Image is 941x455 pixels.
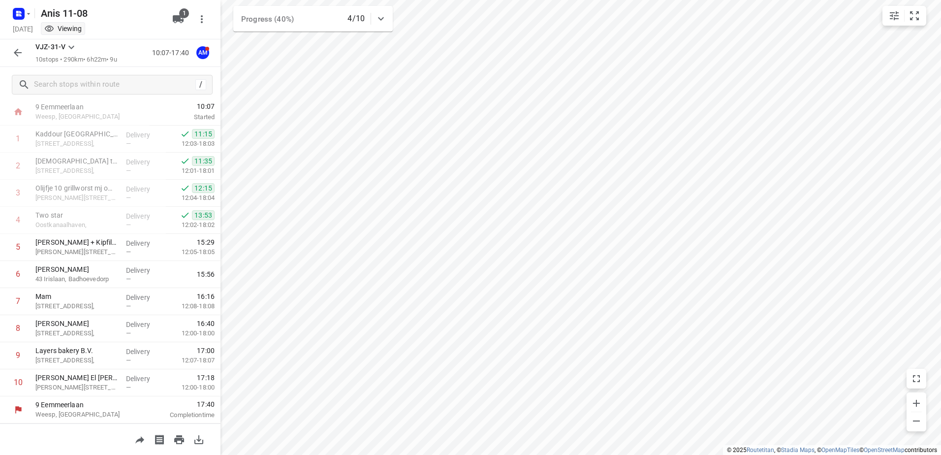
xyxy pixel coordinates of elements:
[34,77,195,93] input: Search stops within route
[166,328,215,338] p: 12:00-18:00
[44,24,82,33] div: You are currently in view mode. To make any changes, go to edit project.
[126,184,162,194] p: Delivery
[166,356,215,365] p: 12:07-18:07
[35,193,118,203] p: [PERSON_NAME][STREET_ADDRESS],
[126,248,131,256] span: —
[16,269,20,279] div: 6
[180,129,190,139] svg: Done
[35,328,118,338] p: [STREET_ADDRESS],
[35,247,118,257] p: Martini van Geffenstraat 29C,
[16,296,20,306] div: 7
[126,140,131,147] span: —
[35,346,118,356] p: Layers bakery B.V.
[35,237,118,247] p: Kaddour Osdorp + Kipfilet voor Layers bakery
[16,324,20,333] div: 8
[16,188,20,197] div: 3
[35,129,118,139] p: Kaddour [GEOGRAPHIC_DATA]
[166,301,215,311] p: 12:08-18:08
[35,112,138,122] p: Weesp, [GEOGRAPHIC_DATA]
[35,264,118,274] p: [PERSON_NAME]
[197,269,215,279] span: 15:56
[166,220,215,230] p: 12:02-18:02
[197,292,215,301] span: 16:16
[197,346,215,356] span: 17:00
[16,242,20,252] div: 5
[16,134,20,143] div: 1
[35,102,138,112] p: 9 Eemmeerlaan
[14,378,23,387] div: 10
[35,42,65,52] p: VJZ-31-V
[882,6,926,26] div: small contained button group
[35,410,138,420] p: Weesp, [GEOGRAPHIC_DATA]
[35,383,118,392] p: [PERSON_NAME][STREET_ADDRESS],
[35,301,118,311] p: [STREET_ADDRESS],
[150,112,215,122] p: Started
[130,434,150,444] span: Share route
[150,101,215,111] span: 10:07
[150,399,215,409] span: 17:40
[233,6,393,32] div: Progress (40%)4/10
[16,351,20,360] div: 9
[126,265,162,275] p: Delivery
[126,302,131,310] span: —
[35,55,117,65] p: 10 stops • 290km • 6h22m • 9u
[197,319,215,328] span: 16:40
[16,215,20,225] div: 4
[905,6,924,26] button: Fit zoom
[781,447,815,454] a: Stadia Maps
[241,15,294,24] span: Progress (40%)
[192,156,215,166] span: 11:35
[821,447,859,454] a: OpenMapTiles
[195,79,206,90] div: /
[150,434,169,444] span: Print shipping labels
[168,9,188,29] button: 1
[35,156,118,166] p: [DEMOGRAPHIC_DATA] to go
[150,410,215,420] p: Completion time
[126,292,162,302] p: Delivery
[166,139,215,149] p: 12:03-18:03
[126,194,131,201] span: —
[35,356,118,365] p: [STREET_ADDRESS],
[166,166,215,176] p: 12:01-18:01
[35,292,118,301] p: Mam
[35,319,118,328] p: [PERSON_NAME]
[126,374,162,384] p: Delivery
[126,275,131,283] span: —
[347,13,365,25] p: 4/10
[35,139,118,149] p: [STREET_ADDRESS],
[192,183,215,193] span: 12:15
[126,384,131,391] span: —
[192,210,215,220] span: 13:53
[126,211,162,221] p: Delivery
[35,166,118,176] p: [STREET_ADDRESS],
[884,6,904,26] button: Map settings
[35,210,118,220] p: Two star
[197,237,215,247] span: 15:29
[192,9,212,29] button: More
[35,400,138,410] p: 9 Eemmeerlaan
[166,193,215,203] p: 12:04-18:04
[179,8,189,18] span: 1
[126,347,162,357] p: Delivery
[35,220,118,230] p: Oostkanaalhaven,
[166,383,215,392] p: 12:00-18:00
[189,434,209,444] span: Download route
[126,167,131,174] span: —
[126,329,131,337] span: —
[192,129,215,139] span: 11:15
[35,373,118,383] p: [PERSON_NAME] El [PERSON_NAME]
[727,447,937,454] li: © 2025 , © , © © contributors
[152,48,193,58] p: 10:07-17:40
[747,447,774,454] a: Routetitan
[35,274,118,284] p: 43 Irislaan, Badhoevedorp
[126,157,162,167] p: Delivery
[197,373,215,383] span: 17:18
[180,156,190,166] svg: Done
[169,434,189,444] span: Print route
[864,447,905,454] a: OpenStreetMap
[126,320,162,329] p: Delivery
[180,210,190,220] svg: Done
[193,48,213,57] span: Assigned to Anis M
[180,183,190,193] svg: Done
[126,238,162,248] p: Delivery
